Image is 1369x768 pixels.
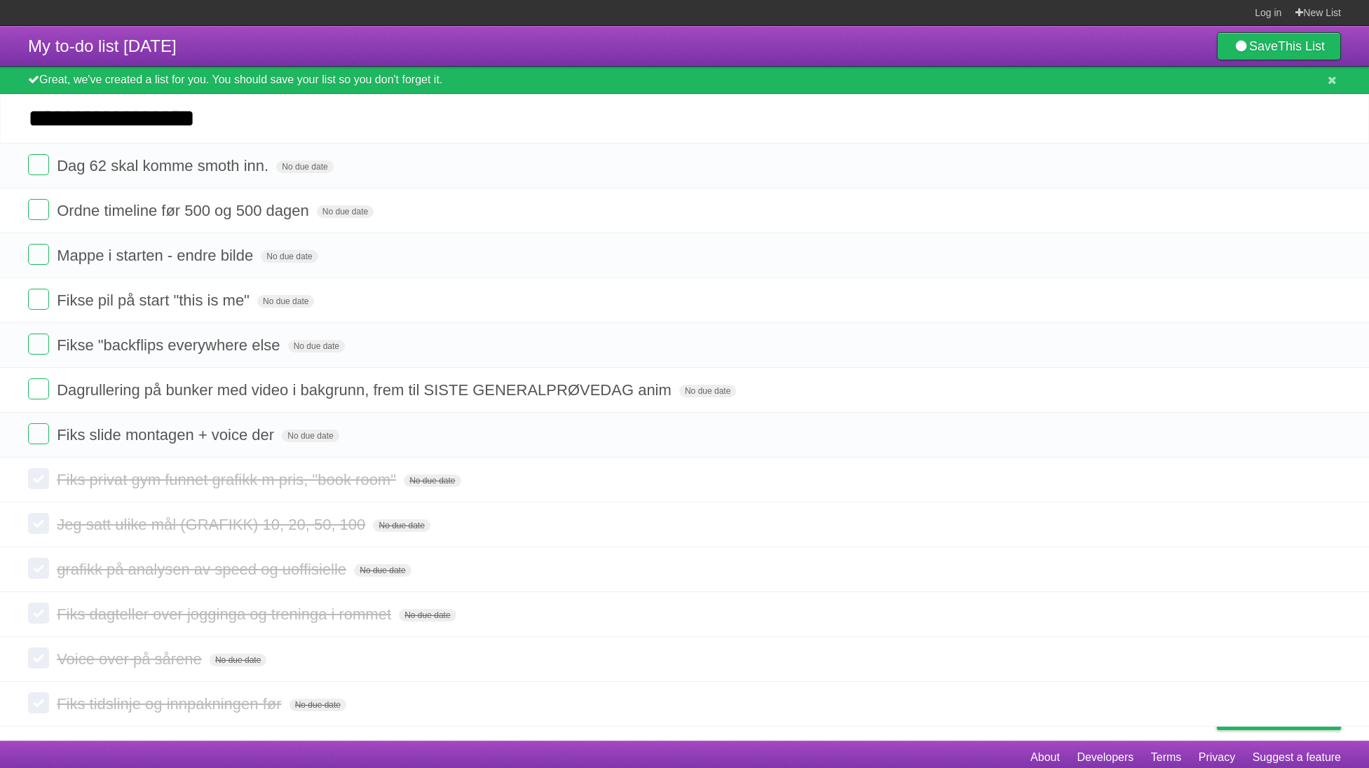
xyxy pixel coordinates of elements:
label: Done [28,334,49,355]
span: No due date [276,160,333,173]
span: Fiks tidslinje og innpakningen før [57,695,285,713]
label: Done [28,154,49,175]
span: No due date [210,654,266,666]
span: No due date [261,250,318,263]
label: Done [28,647,49,668]
span: No due date [354,564,411,577]
span: No due date [679,385,736,397]
span: No due date [404,474,461,487]
span: No due date [257,295,314,308]
label: Done [28,558,49,579]
a: SaveThis List [1217,32,1341,60]
span: Fiks slide montagen + voice der [57,426,278,444]
label: Done [28,289,49,310]
span: Fiks dagteller over jogginga og treninga i rommet [57,605,395,623]
span: No due date [373,519,430,532]
span: Buy me a coffee [1246,705,1334,729]
span: Jeg satt ulike mål (GRAFIKK) 10, 20, 50, 100 [57,516,369,533]
span: Dagrullering på bunker med video i bakgrunn, frem til SISTE GENERALPRØVEDAG anim [57,381,675,399]
span: No due date [317,205,374,218]
b: This List [1278,39,1325,53]
label: Done [28,378,49,399]
span: Mappe i starten - endre bilde [57,247,257,264]
span: No due date [290,699,346,711]
span: Fiks privat gym funnet grafikk m pris, "book room" [57,471,400,488]
label: Done [28,199,49,220]
label: Done [28,423,49,444]
span: My to-do list [DATE] [28,36,177,55]
span: Dag 62 skal komme smoth inn. [57,157,272,174]
label: Done [28,603,49,624]
span: No due date [399,609,456,622]
span: No due date [282,430,339,442]
label: Done [28,513,49,534]
label: Done [28,244,49,265]
span: Fikse "backflips everywhere else [57,336,283,354]
span: grafikk på analysen av speed og uoffisielle [57,561,350,578]
label: Done [28,692,49,713]
span: Voice over på sårene [57,650,205,668]
span: Fikse pil på start "this is me" [57,292,253,309]
span: No due date [288,340,345,352]
label: Done [28,468,49,489]
span: Ordne timeline før 500 og 500 dagen [57,202,313,219]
